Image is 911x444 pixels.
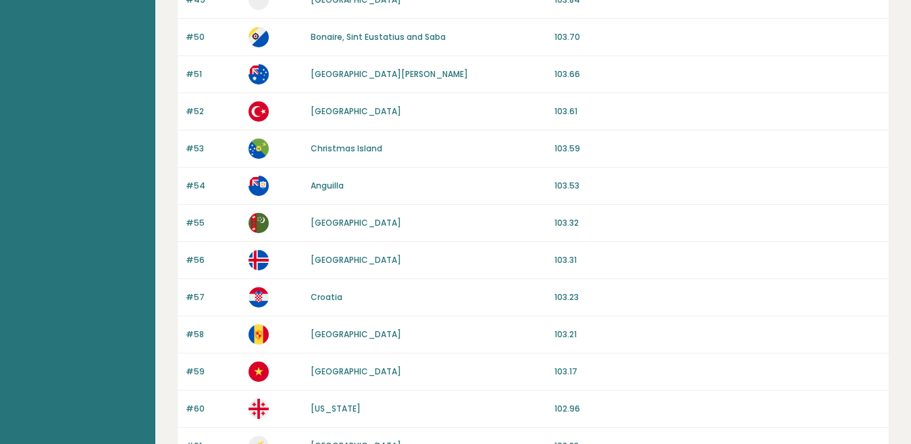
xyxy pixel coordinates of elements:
[186,68,240,80] p: #51
[554,291,881,303] p: 103.23
[186,105,240,118] p: #52
[249,139,269,159] img: cx.svg
[311,366,401,377] a: [GEOGRAPHIC_DATA]
[249,399,269,419] img: ge.svg
[311,291,342,303] a: Croatia
[249,176,269,196] img: ai.svg
[186,403,240,415] p: #60
[311,105,401,117] a: [GEOGRAPHIC_DATA]
[186,180,240,192] p: #54
[554,403,881,415] p: 102.96
[186,217,240,229] p: #55
[186,143,240,155] p: #53
[311,180,344,191] a: Anguilla
[249,324,269,345] img: ad.svg
[554,68,881,80] p: 103.66
[186,328,240,341] p: #58
[311,328,401,340] a: [GEOGRAPHIC_DATA]
[554,328,881,341] p: 103.21
[186,291,240,303] p: #57
[311,68,468,80] a: [GEOGRAPHIC_DATA][PERSON_NAME]
[249,287,269,307] img: hr.svg
[554,217,881,229] p: 103.32
[249,64,269,84] img: hm.svg
[186,254,240,266] p: #56
[249,362,269,382] img: vn.svg
[311,31,446,43] a: Bonaire, Sint Eustatius and Saba
[554,254,881,266] p: 103.31
[249,101,269,122] img: tr.svg
[311,403,361,414] a: [US_STATE]
[249,27,269,47] img: bq.svg
[249,213,269,233] img: tm.svg
[554,180,881,192] p: 103.53
[554,31,881,43] p: 103.70
[186,366,240,378] p: #59
[311,254,401,266] a: [GEOGRAPHIC_DATA]
[249,250,269,270] img: is.svg
[186,31,240,43] p: #50
[554,143,881,155] p: 103.59
[554,105,881,118] p: 103.61
[554,366,881,378] p: 103.17
[311,217,401,228] a: [GEOGRAPHIC_DATA]
[311,143,382,154] a: Christmas Island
